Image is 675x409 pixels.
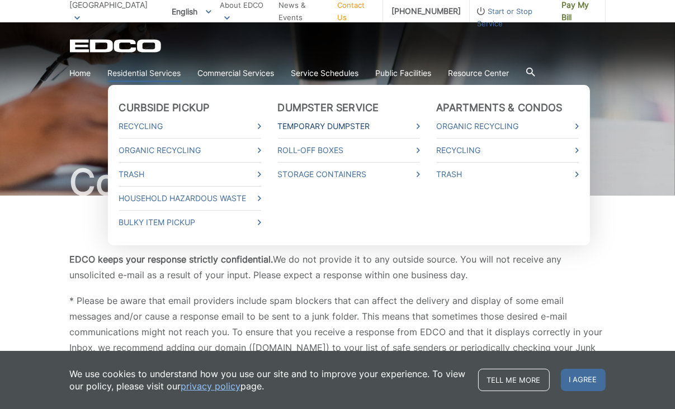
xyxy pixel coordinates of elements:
[70,67,91,79] a: Home
[163,2,220,21] span: English
[561,369,606,391] span: I agree
[70,293,606,371] p: * Please be aware that email providers include spam blockers that can affect the delivery and dis...
[119,216,261,229] a: Bulky Item Pickup
[376,67,432,79] a: Public Facilities
[70,164,606,200] h1: Contact Us
[278,144,420,156] a: Roll-Off Boxes
[119,102,210,114] a: Curbside Pickup
[278,102,379,114] a: Dumpster Service
[278,168,420,180] a: Storage Containers
[119,168,261,180] a: Trash
[70,39,163,53] a: EDCD logo. Return to the homepage.
[278,120,420,132] a: Temporary Dumpster
[70,251,606,283] p: We do not provide it to any outside source. You will not receive any unsolicited e-mail as a resu...
[119,120,261,132] a: Recycling
[437,120,579,132] a: Organic Recycling
[70,368,467,392] p: We use cookies to understand how you use our site and to improve your experience. To view our pol...
[437,144,579,156] a: Recycling
[198,67,275,79] a: Commercial Services
[449,67,509,79] a: Resource Center
[437,102,563,114] a: Apartments & Condos
[108,67,181,79] a: Residential Services
[119,144,261,156] a: Organic Recycling
[181,380,241,392] a: privacy policy
[437,168,579,180] a: Trash
[70,254,273,265] b: EDCO keeps your response strictly confidential.
[119,192,261,204] a: Household Hazardous Waste
[478,369,550,391] a: Tell me more
[291,67,359,79] a: Service Schedules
